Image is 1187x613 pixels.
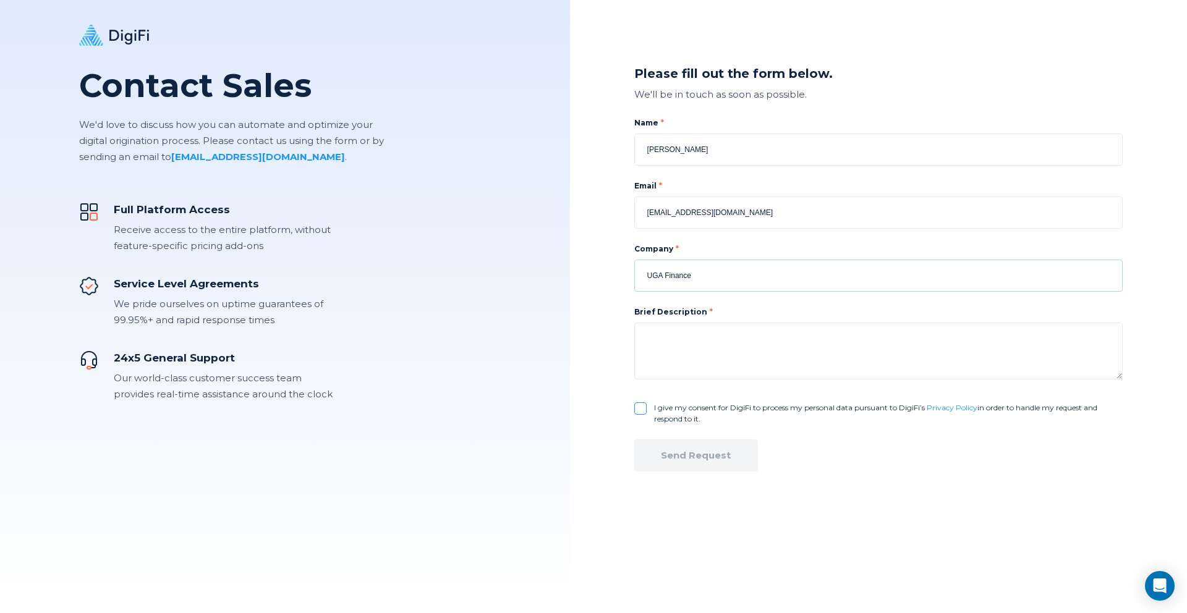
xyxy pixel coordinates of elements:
[114,276,333,291] div: Service Level Agreements
[114,222,333,254] div: Receive access to the entire platform, without feature-specific pricing add-ons
[1145,571,1175,601] div: Open Intercom Messenger
[634,307,713,316] label: Brief Description
[661,449,731,462] div: Send Request
[79,117,385,165] p: We'd love to discuss how you can automate and optimize your digital origination process. Please c...
[114,350,333,365] div: 24x5 General Support
[927,403,977,412] a: Privacy Policy
[634,243,1123,255] label: Company
[114,202,333,217] div: Full Platform Access
[634,439,758,471] button: Send Request
[79,67,385,104] h1: Contact Sales
[634,117,1123,129] label: Name
[634,180,1123,192] label: Email
[114,370,333,402] div: Our world-class customer success team provides real-time assistance around the clock
[114,296,333,328] div: We pride ourselves on uptime guarantees of 99.95%+ and rapid response times
[171,151,345,163] a: [EMAIL_ADDRESS][DOMAIN_NAME]
[654,402,1123,425] label: I give my consent for DigiFi to process my personal data pursuant to DigiFi’s in order to handle ...
[634,87,1123,103] div: We'll be in touch as soon as possible.
[634,65,1123,83] div: Please fill out the form below.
